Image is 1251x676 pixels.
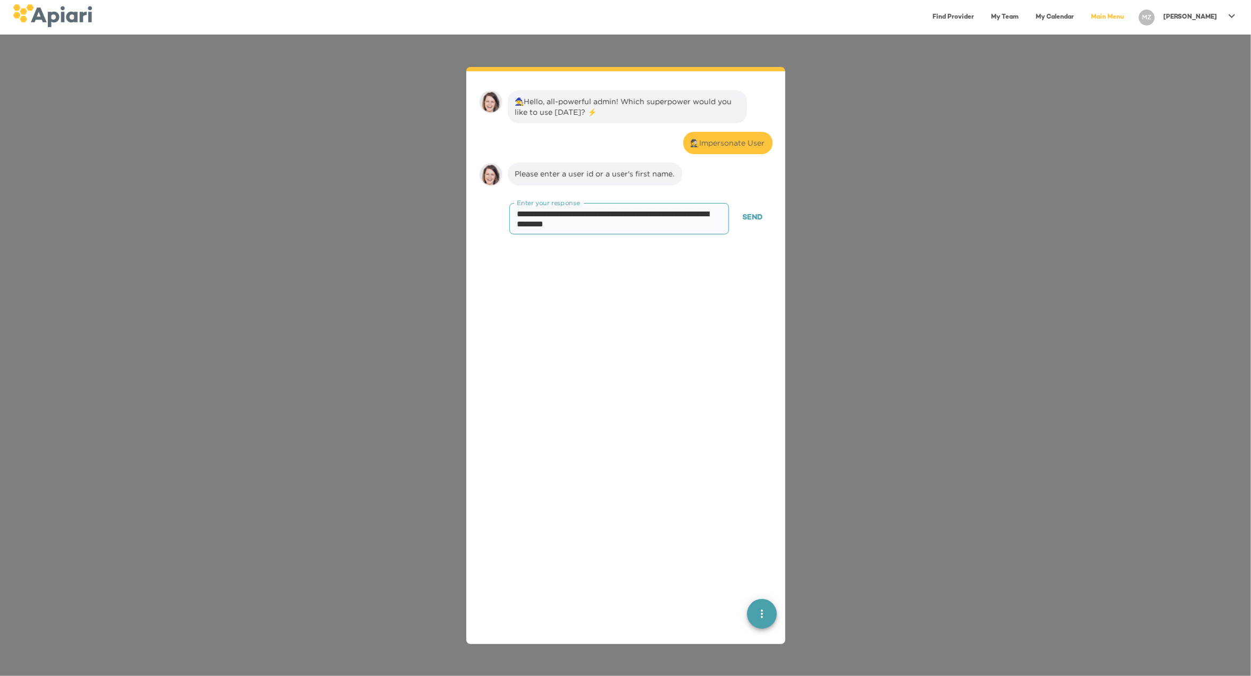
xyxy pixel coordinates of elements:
[13,4,92,27] img: logo
[743,212,763,225] span: Send
[479,163,502,186] img: amy.37686e0395c82528988e.png
[515,168,675,179] div: Please enter a user id or a user's first name.
[747,599,777,629] button: quick menu
[926,6,980,28] a: Find Provider
[985,6,1025,28] a: My Team
[1139,10,1155,26] div: MZ
[1029,6,1080,28] a: My Calendar
[1085,6,1130,28] a: Main Menu
[1163,13,1217,22] p: [PERSON_NAME]
[733,208,773,228] button: Send
[691,138,765,148] div: 🕵️‍Impersonate User
[479,90,502,114] img: amy.37686e0395c82528988e.png
[515,96,740,117] div: 🧙Hello, all-powerful admin! Which superpower would you like to use [DATE]? ⚡️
